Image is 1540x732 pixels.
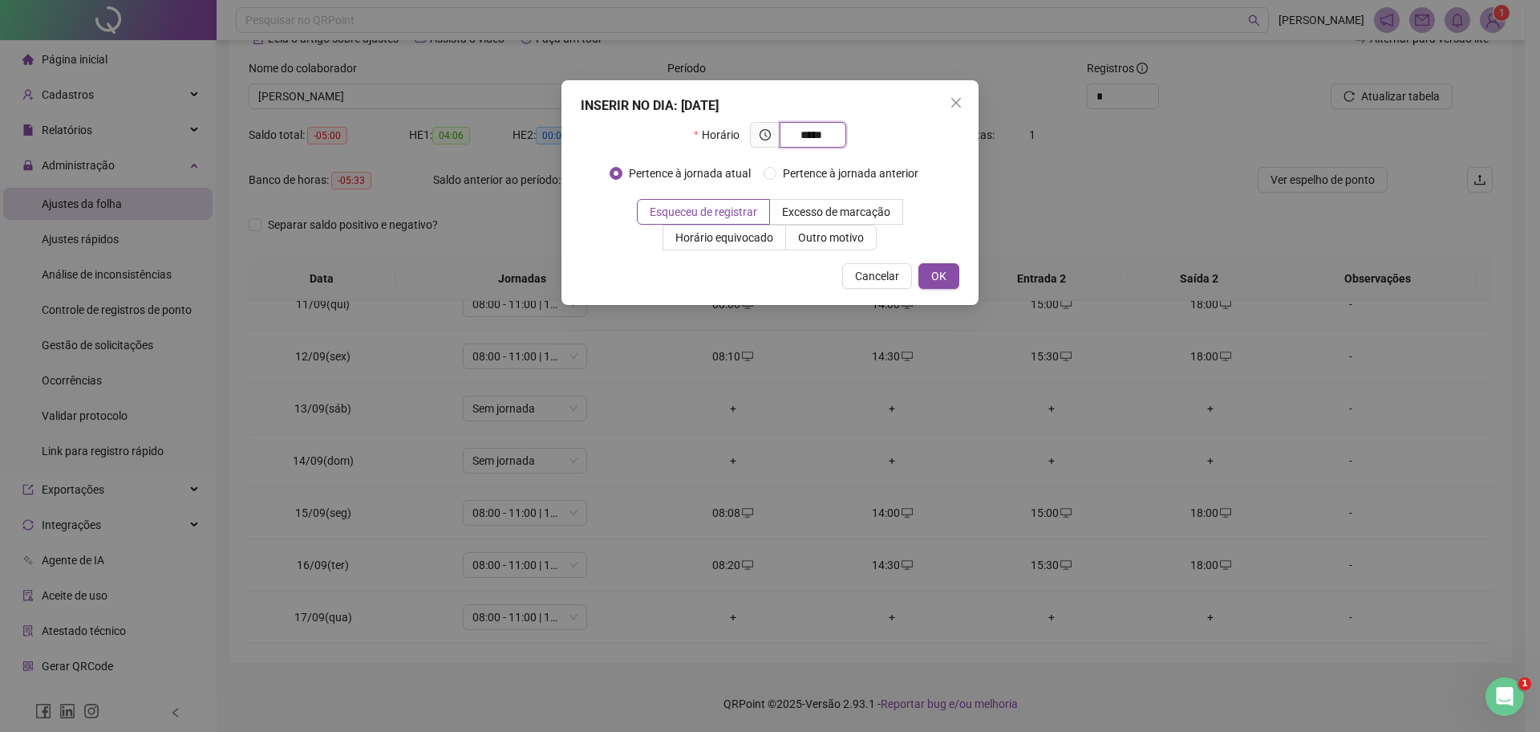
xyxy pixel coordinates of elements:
button: Cancelar [842,263,912,289]
span: Excesso de marcação [782,205,890,218]
span: Cancelar [855,267,899,285]
span: 1 [1518,677,1531,690]
button: OK [918,263,959,289]
span: Pertence à jornada anterior [776,165,925,182]
span: Esqueceu de registrar [650,205,757,218]
span: close [950,96,962,109]
button: Close [943,90,969,116]
label: Horário [694,122,749,148]
span: Pertence à jornada atual [622,165,757,182]
span: Outro motivo [798,231,864,244]
span: clock-circle [760,129,771,140]
iframe: Intercom live chat [1485,677,1524,716]
div: INSERIR NO DIA : [DATE] [581,96,959,116]
span: Horário equivocado [675,231,773,244]
span: OK [931,267,946,285]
